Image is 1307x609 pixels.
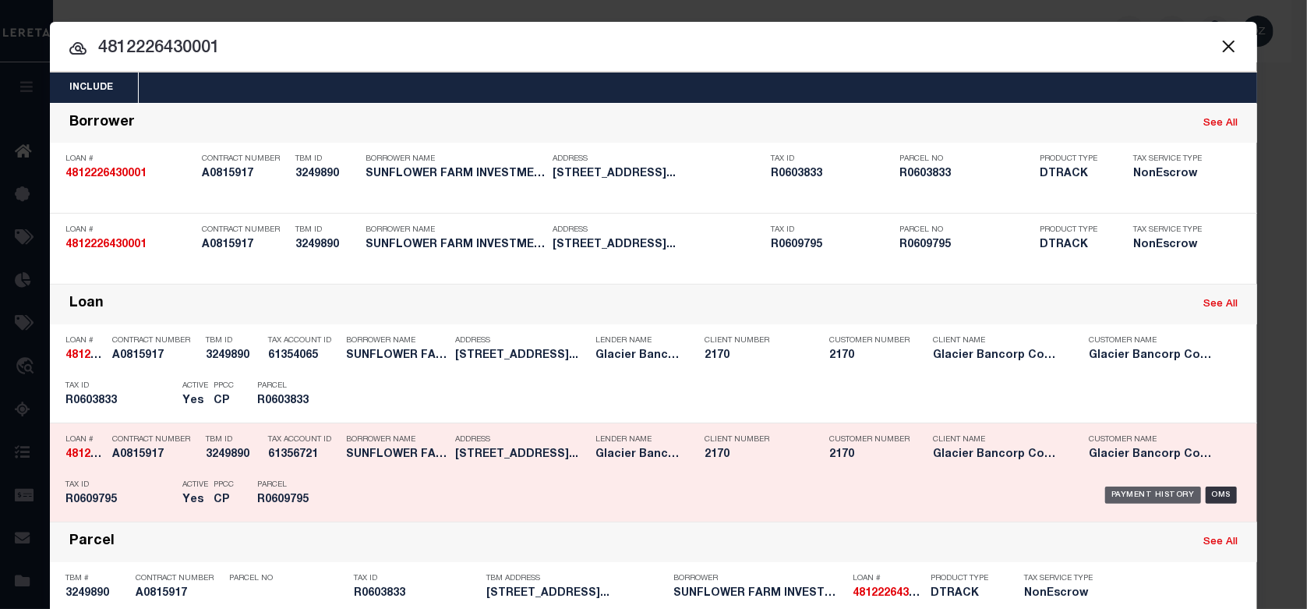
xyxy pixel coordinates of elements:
p: Active [182,381,208,391]
p: Contract Number [112,336,198,345]
button: Close [1218,36,1238,56]
h5: 4812226430001 [65,448,104,462]
h5: A0815917 [112,448,198,462]
h5: 3249890 [295,168,358,181]
p: Contract Number [136,574,221,583]
p: Parcel No [899,225,1032,235]
h5: CP [214,395,234,408]
div: Borrower [69,115,135,133]
p: Borrower Name [366,225,545,235]
p: Active [182,480,208,490]
h5: 11150 PROSPECT ROAD LONGMONT CO... [455,448,588,462]
p: Tax ID [771,225,892,235]
p: Product Type [1040,154,1110,164]
a: See All [1203,119,1238,129]
h5: 3249890 [206,448,260,462]
strong: 4812226430001 [65,168,147,179]
p: Lender Name [595,336,681,345]
p: Tax ID [771,154,892,164]
p: Loan # [65,225,194,235]
p: Client Number [705,435,806,444]
h5: 3249890 [206,349,260,363]
p: Product Type [1040,225,1110,235]
h5: 2170 [829,349,907,363]
h5: SUNFLOWER FARM INVESTMENTS, LLC [346,448,447,462]
p: Customer Number [829,435,910,444]
h5: 11150 PROSPECT RD LONGMONT CO 8... [486,587,666,600]
p: Address [553,225,763,235]
div: Parcel [69,533,115,551]
strong: 4812226430001 [65,350,147,361]
h5: Yes [182,494,206,507]
h5: 3249890 [295,239,358,252]
p: Borrower [673,574,845,583]
p: Client Number [705,336,806,345]
h5: A0815917 [202,239,288,252]
strong: 4812226430001 [65,239,147,250]
h5: R0603833 [771,168,892,181]
h5: Yes [182,395,206,408]
div: Loan [69,296,104,313]
h5: NonEscrow [1024,587,1094,600]
strong: 4812226430001 [853,588,934,599]
p: Tax ID [65,381,175,391]
p: Parcel [257,381,327,391]
p: Customer Name [1089,435,1221,444]
h5: R0603833 [257,395,327,408]
p: Tax Account ID [268,336,338,345]
h5: 2170 [705,349,806,363]
h5: 61354065 [268,349,338,363]
h5: Glacier Bancorp Commercial [1089,448,1221,462]
button: Include [50,73,132,103]
h5: R0609795 [899,239,1032,252]
h5: A0815917 [136,587,221,600]
h5: Glacier Bancorp Commercial [595,349,681,363]
div: Payment History [1105,487,1201,504]
p: Tax ID [354,574,479,583]
h5: DTRACK [931,587,1001,600]
p: Client Name [933,336,1065,345]
h5: 4812226430001 [65,349,104,363]
h5: R0603833 [354,587,479,600]
p: Lender Name [595,435,681,444]
p: TBM ID [295,154,358,164]
h5: CP [214,494,234,507]
p: Loan # [65,336,104,345]
p: Tax Account ID [268,435,338,444]
strong: 4812226430001 [65,449,147,460]
p: Customer Number [829,336,910,345]
p: Parcel [257,480,327,490]
h5: DTRACK [1040,168,1110,181]
p: Contract Number [112,435,198,444]
h5: R0609795 [65,494,175,507]
p: Address [455,336,588,345]
h5: R0609795 [771,239,892,252]
h5: SUNFLOWER FARM INVESTMENTS, LLC [673,587,845,600]
h5: NonEscrow [1133,168,1211,181]
h5: SUNFLOWER FARM INVESTMENTS, LLC [366,239,545,252]
p: Loan # [65,435,104,444]
input: Start typing... [50,35,1257,62]
h5: 11150 PROSPECT RD LONGMONT CO 8... [553,168,763,181]
h5: R0609795 [257,494,327,507]
p: Contract Number [202,154,288,164]
h5: 4812226430001 [853,587,923,600]
p: Tax ID [65,480,175,490]
h5: 61356721 [268,448,338,462]
a: See All [1203,299,1238,310]
h5: 3249890 [65,587,128,600]
h5: Glacier Bancorp Commercial [933,448,1065,462]
h5: NonEscrow [1133,239,1211,252]
p: Loan # [65,154,194,164]
h5: 11150 PROSPECT ROAD LONGMONT CO... [455,349,588,363]
p: TBM ID [206,435,260,444]
p: PPCC [214,381,234,391]
p: Borrower Name [346,336,447,345]
p: PPCC [214,480,234,490]
h5: A0815917 [202,168,288,181]
p: Parcel No [229,574,346,583]
p: Borrower Name [346,435,447,444]
p: Address [455,435,588,444]
h5: R0603833 [899,168,1032,181]
h5: SUNFLOWER FARM INVESTMENTS, LLC [366,168,545,181]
